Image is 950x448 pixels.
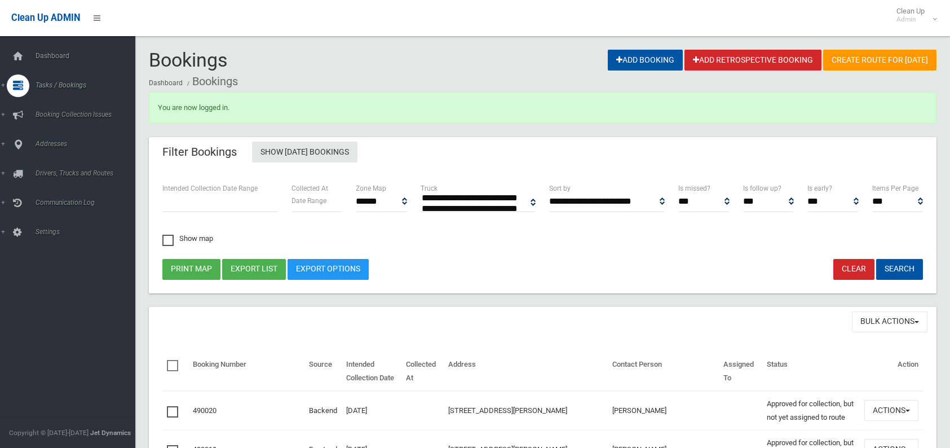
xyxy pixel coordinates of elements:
a: 490020 [193,406,216,415]
th: Action [860,352,923,391]
th: Contact Person [608,352,719,391]
a: Show [DATE] Bookings [252,142,357,162]
button: Bulk Actions [852,311,927,332]
th: Booking Number [188,352,304,391]
td: [PERSON_NAME] [608,391,719,431]
span: Addresses [32,140,144,148]
label: Truck [421,182,438,195]
th: Source [304,352,342,391]
small: Admin [896,15,925,24]
td: [DATE] [342,391,401,431]
td: Approved for collection, but not yet assigned to route [762,391,860,431]
button: Actions [864,400,918,421]
span: Tasks / Bookings [32,81,144,89]
span: Settings [32,228,144,236]
td: Backend [304,391,342,431]
span: Show map [162,235,213,242]
a: Clear [833,259,874,280]
span: Booking Collection Issues [32,111,144,118]
th: Address [444,352,607,391]
span: Bookings [149,49,228,71]
strong: Jet Dynamics [90,429,131,437]
span: Copyright © [DATE]-[DATE] [9,429,89,437]
span: Clean Up [891,7,936,24]
th: Intended Collection Date [342,352,401,391]
a: Create route for [DATE] [823,50,936,71]
th: Status [762,352,860,391]
span: Clean Up ADMIN [11,12,80,23]
header: Filter Bookings [149,141,250,163]
button: Print map [162,259,220,280]
a: Export Options [288,259,369,280]
a: Dashboard [149,79,183,87]
button: Search [876,259,923,280]
th: Collected At [401,352,444,391]
a: [STREET_ADDRESS][PERSON_NAME] [448,406,567,415]
span: Drivers, Trucks and Routes [32,169,144,177]
li: Bookings [184,71,238,92]
span: Dashboard [32,52,144,60]
button: Export list [222,259,286,280]
a: Add Retrospective Booking [684,50,821,71]
div: You are now logged in. [149,92,936,124]
span: Communication Log [32,199,144,207]
a: Add Booking [608,50,683,71]
th: Assigned To [719,352,762,391]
